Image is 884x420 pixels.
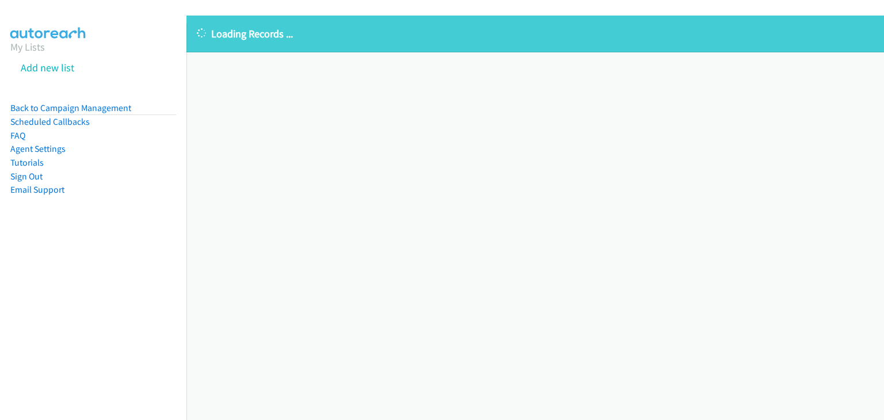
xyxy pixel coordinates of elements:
[10,130,25,141] a: FAQ
[10,116,90,127] a: Scheduled Callbacks
[21,61,74,74] a: Add new list
[197,26,874,41] p: Loading Records ...
[10,184,64,195] a: Email Support
[10,157,44,168] a: Tutorials
[10,143,66,154] a: Agent Settings
[10,171,43,182] a: Sign Out
[10,102,131,113] a: Back to Campaign Management
[10,40,45,54] a: My Lists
